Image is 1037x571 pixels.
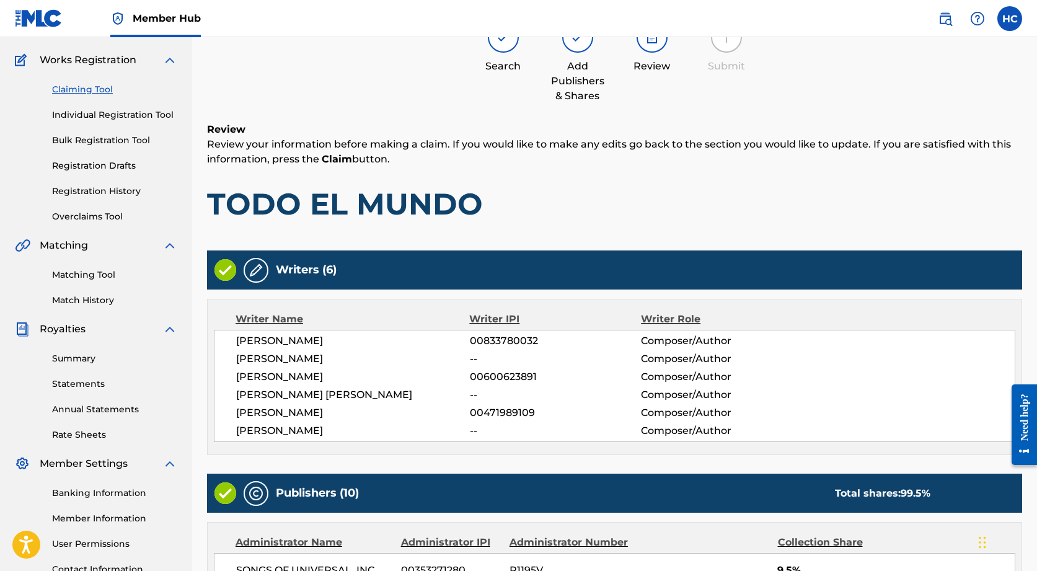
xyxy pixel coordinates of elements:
[214,259,236,281] img: Valid
[641,423,797,438] span: Composer/Author
[133,11,201,25] span: Member Hub
[207,185,1022,223] h1: TODO EL MUNDO
[52,487,177,500] a: Banking Information
[236,535,392,550] div: Administrator Name
[236,387,470,402] span: [PERSON_NAME] [PERSON_NAME]
[236,423,470,438] span: [PERSON_NAME]
[52,352,177,365] a: Summary
[236,370,470,384] span: [PERSON_NAME]
[472,59,534,74] div: Search
[52,210,177,223] a: Overclaims Tool
[52,134,177,147] a: Bulk Registration Tool
[52,108,177,122] a: Individual Registration Tool
[52,159,177,172] a: Registration Drafts
[52,83,177,96] a: Claiming Tool
[15,23,79,38] a: CatalogCatalog
[162,238,177,253] img: expand
[835,486,930,501] div: Total shares:
[40,322,86,337] span: Royalties
[641,387,797,402] span: Composer/Author
[15,238,30,253] img: Matching
[207,122,1022,137] h6: Review
[470,352,641,366] span: --
[570,30,585,45] img: step indicator icon for Add Publishers & Shares
[470,370,641,384] span: 00600623891
[236,334,470,348] span: [PERSON_NAME]
[979,524,986,561] div: Drag
[52,428,177,441] a: Rate Sheets
[719,30,734,45] img: step indicator icon for Submit
[469,312,641,327] div: Writer IPI
[470,405,641,420] span: 00471989109
[162,53,177,68] img: expand
[52,185,177,198] a: Registration History
[15,9,63,27] img: MLC Logo
[470,387,641,402] span: --
[1002,371,1037,477] iframe: Resource Center
[322,153,352,165] strong: Claim
[52,512,177,525] a: Member Information
[236,312,469,327] div: Writer Name
[547,59,609,104] div: Add Publishers & Shares
[52,294,177,307] a: Match History
[276,486,359,500] h5: Publishers (10)
[40,238,88,253] span: Matching
[975,511,1037,571] iframe: Chat Widget
[641,334,797,348] span: Composer/Author
[236,352,470,366] span: [PERSON_NAME]
[970,11,985,26] img: help
[695,59,757,74] div: Submit
[496,30,511,45] img: step indicator icon for Search
[52,538,177,551] a: User Permissions
[162,456,177,471] img: expand
[52,378,177,391] a: Statements
[470,423,641,438] span: --
[901,487,930,499] span: 99.5 %
[162,322,177,337] img: expand
[40,53,136,68] span: Works Registration
[933,6,958,31] a: Public Search
[249,263,263,278] img: Writers
[15,53,31,68] img: Works Registration
[15,456,30,471] img: Member Settings
[778,535,895,550] div: Collection Share
[15,322,30,337] img: Royalties
[236,405,470,420] span: [PERSON_NAME]
[965,6,990,31] div: Help
[214,482,236,504] img: Valid
[110,11,125,26] img: Top Rightsholder
[645,30,660,45] img: step indicator icon for Review
[997,6,1022,31] div: User Menu
[641,405,797,420] span: Composer/Author
[276,263,337,277] h5: Writers (6)
[401,535,500,550] div: Administrator IPI
[470,334,641,348] span: 00833780032
[641,352,797,366] span: Composer/Author
[52,268,177,281] a: Matching Tool
[938,11,953,26] img: search
[621,59,683,74] div: Review
[510,535,634,550] div: Administrator Number
[40,456,128,471] span: Member Settings
[207,137,1022,167] p: Review your information before making a claim. If you would like to make any edits go back to the...
[641,370,797,384] span: Composer/Author
[52,403,177,416] a: Annual Statements
[249,486,263,501] img: Publishers
[641,312,797,327] div: Writer Role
